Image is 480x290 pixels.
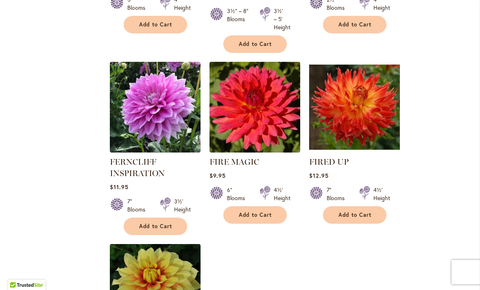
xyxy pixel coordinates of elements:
span: Add to Cart [338,212,372,218]
div: 3½" – 8" Blooms [227,7,250,31]
img: Ferncliff Inspiration [110,62,201,153]
a: FIRED UP [309,146,400,154]
div: 3½' Height [174,197,191,214]
a: FERNCLIFF INSPIRATION [110,157,165,178]
span: $12.95 [309,172,329,179]
img: FIRED UP [309,62,400,153]
div: 6" Blooms [227,186,250,202]
a: FIRE MAGIC [209,146,300,154]
button: Add to Cart [223,35,287,53]
button: Add to Cart [124,218,187,235]
button: Add to Cart [323,206,386,224]
div: 3½' – 5' Height [274,7,290,31]
span: Add to Cart [139,21,172,28]
a: Ferncliff Inspiration [110,146,201,154]
button: Add to Cart [323,16,386,33]
span: Add to Cart [338,21,372,28]
div: 4½' Height [373,186,390,202]
div: 7" Blooms [127,197,150,214]
span: $9.95 [209,172,226,179]
iframe: Launch Accessibility Center [6,261,29,284]
span: Add to Cart [139,223,172,230]
span: $11.95 [110,183,129,191]
button: Add to Cart [223,206,287,224]
div: 7" Blooms [327,186,349,202]
img: FIRE MAGIC [209,62,300,153]
div: 4½' Height [274,186,290,202]
span: Add to Cart [239,41,272,48]
a: FIRE MAGIC [209,157,259,167]
span: Add to Cart [239,212,272,218]
a: FIRED UP [309,157,349,167]
button: Add to Cart [124,16,187,33]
